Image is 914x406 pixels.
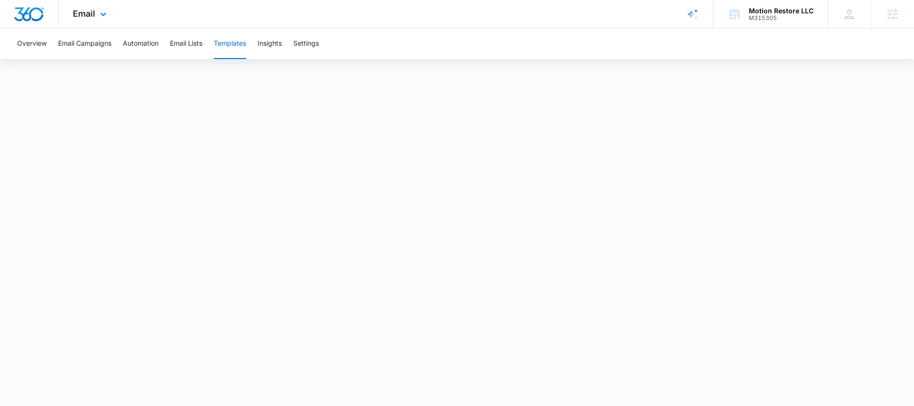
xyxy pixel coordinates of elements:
[123,29,159,59] button: Automation
[749,7,814,15] div: account name
[293,29,319,59] button: Settings
[73,9,95,19] span: Email
[17,29,47,59] button: Overview
[258,29,282,59] button: Insights
[170,29,202,59] button: Email Lists
[58,29,111,59] button: Email Campaigns
[214,29,246,59] button: Templates
[749,15,814,21] div: account id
